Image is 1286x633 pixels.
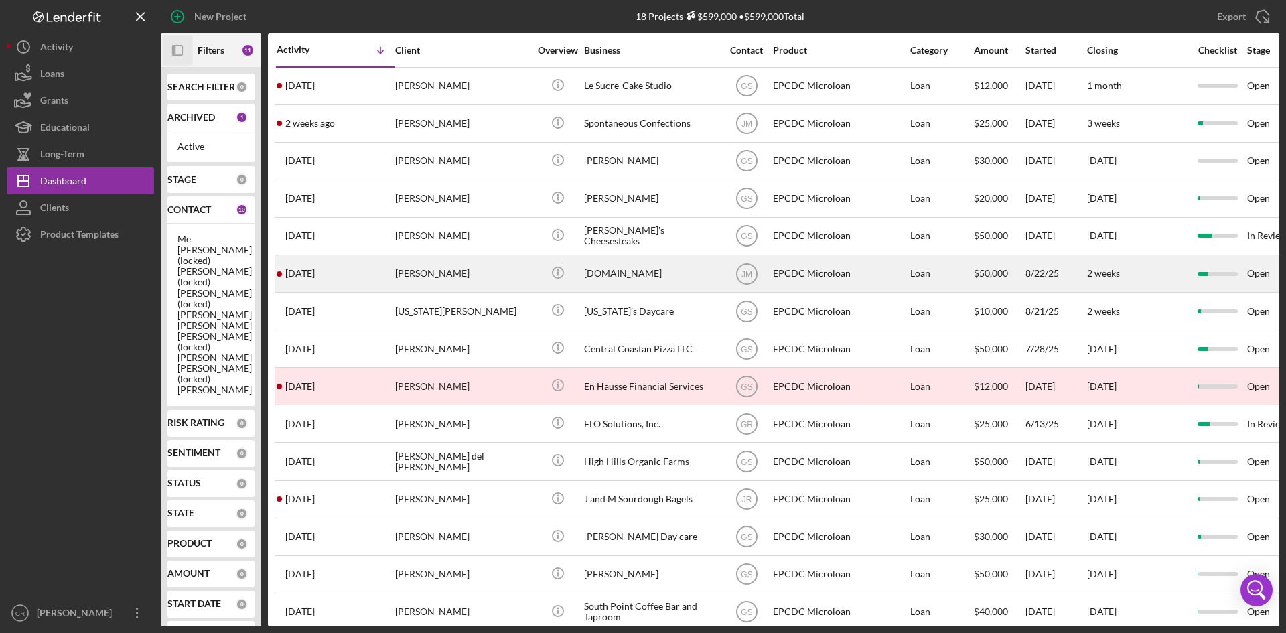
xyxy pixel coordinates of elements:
[773,106,907,141] div: EPCDC Microloan
[773,406,907,441] div: EPCDC Microloan
[395,68,529,104] div: [PERSON_NAME]
[1087,531,1117,542] time: [DATE]
[741,307,752,316] text: GS
[910,594,973,630] div: Loan
[910,368,973,404] div: Loan
[167,204,211,215] b: CONTACT
[1087,380,1117,392] time: [DATE]
[1025,143,1086,179] div: [DATE]
[773,293,907,329] div: EPCDC Microloan
[395,331,529,366] div: [PERSON_NAME]
[1025,368,1086,404] div: [DATE]
[177,141,244,152] div: Active
[285,193,315,204] time: 2025-08-28 20:25
[974,267,1008,279] span: $50,000
[395,181,529,216] div: [PERSON_NAME]
[741,82,752,91] text: GS
[741,533,752,542] text: GS
[1025,443,1086,479] div: [DATE]
[236,538,248,550] div: 0
[7,221,154,248] button: Product Templates
[584,45,718,56] div: Business
[285,381,315,392] time: 2025-08-07 21:53
[177,331,244,352] div: [PERSON_NAME] (locked)
[773,256,907,291] div: EPCDC Microloan
[7,141,154,167] button: Long-Term
[285,155,315,166] time: 2025-09-01 22:14
[584,519,718,555] div: [PERSON_NAME] Day care
[741,344,752,354] text: GS
[177,244,244,266] div: [PERSON_NAME] (locked)
[395,218,529,254] div: [PERSON_NAME]
[285,230,315,241] time: 2025-08-23 05:05
[741,194,752,204] text: GS
[584,482,718,517] div: J and M Sourdough Bagels
[1087,267,1120,279] time: 2 weeks
[773,443,907,479] div: EPCDC Microloan
[177,309,244,320] div: [PERSON_NAME]
[773,331,907,366] div: EPCDC Microloan
[33,600,121,630] div: [PERSON_NAME]
[1025,482,1086,517] div: [DATE]
[1025,256,1086,291] div: 8/22/25
[241,44,255,57] div: 11
[974,230,1008,241] span: $50,000
[1204,3,1279,30] button: Export
[40,114,90,144] div: Educational
[395,443,529,479] div: [PERSON_NAME] del [PERSON_NAME]
[198,45,224,56] b: Filters
[584,368,718,404] div: En Hausse Financial Services
[236,81,248,93] div: 0
[167,538,212,549] b: PRODUCT
[974,531,1008,542] span: $30,000
[285,494,315,504] time: 2025-05-19 22:11
[40,87,68,117] div: Grants
[910,68,973,104] div: Loan
[584,443,718,479] div: High Hills Organic Farms
[910,45,973,56] div: Category
[285,569,315,579] time: 2025-01-30 05:01
[161,3,260,30] button: New Project
[532,45,583,56] div: Overview
[974,568,1008,579] span: $50,000
[167,478,201,488] b: STATUS
[40,141,84,171] div: Long-Term
[721,45,772,56] div: Contact
[395,406,529,441] div: [PERSON_NAME]
[177,352,244,363] div: [PERSON_NAME]
[773,45,907,56] div: Product
[7,114,154,141] button: Educational
[1025,45,1086,56] div: Started
[7,167,154,194] a: Dashboard
[584,218,718,254] div: [PERSON_NAME]'s Cheesesteaks
[910,519,973,555] div: Loan
[741,119,752,129] text: JM
[177,288,244,309] div: [PERSON_NAME] (locked)
[395,106,529,141] div: [PERSON_NAME]
[773,368,907,404] div: EPCDC Microloan
[910,106,973,141] div: Loan
[236,508,248,520] div: 0
[1087,455,1117,467] time: [DATE]
[167,417,224,428] b: RISK RATING
[741,269,752,279] text: JM
[974,155,1008,166] span: $30,000
[285,268,315,279] time: 2025-08-22 03:53
[1087,568,1117,579] time: [DATE]
[285,80,315,91] time: 2025-09-14 23:14
[1025,218,1086,254] div: [DATE]
[177,363,244,384] div: [PERSON_NAME] (locked)
[741,608,752,617] text: GS
[1087,606,1117,617] time: [DATE]
[7,87,154,114] button: Grants
[773,519,907,555] div: EPCDC Microloan
[741,232,752,241] text: GS
[194,3,246,30] div: New Project
[974,80,1008,91] span: $12,000
[7,194,154,221] button: Clients
[910,218,973,254] div: Loan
